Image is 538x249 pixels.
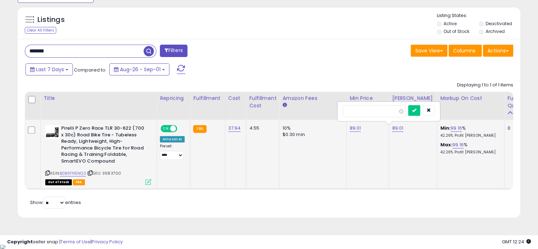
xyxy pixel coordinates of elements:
[73,179,85,185] span: FBA
[25,63,73,75] button: Last 7 Days
[160,136,185,142] div: Amazon AI
[440,141,452,148] b: Max:
[282,131,341,138] div: $0.30 min
[109,63,169,75] button: Aug-26 - Sep-01
[7,238,33,245] strong: Copyright
[160,95,187,102] div: Repricing
[411,45,447,57] button: Save View
[37,15,65,25] h5: Listings
[36,66,64,73] span: Last 7 Days
[249,95,276,109] div: Fulfillment Cost
[507,95,532,109] div: Fulfillable Quantity
[440,150,499,155] p: 42.26% Profit [PERSON_NAME]
[440,133,499,138] p: 42.26% Profit [PERSON_NAME]
[228,125,241,132] a: 37.94
[45,125,59,139] img: 41KYcMa+YDL._SL40_.jpg
[120,66,161,73] span: Aug-26 - Sep-01
[444,21,457,27] label: Active
[449,45,482,57] button: Columns
[440,125,499,138] div: %
[282,125,341,131] div: 10%
[61,125,147,166] b: Pirelli P Zero Race TLR 30-622 (700 x 30c) Road Bike Tire - Tubeless Ready, Lightweight, High-Per...
[160,45,187,57] button: Filters
[451,125,462,132] a: 99.16
[437,92,504,120] th: The percentage added to the cost of goods (COGS) that forms the calculator for Min & Max prices.
[193,95,222,102] div: Fulfillment
[453,47,475,54] span: Columns
[92,238,123,245] a: Privacy Policy
[44,95,154,102] div: Title
[282,95,343,102] div: Amazon Fees
[392,125,403,132] a: 89.01
[193,125,206,133] small: FBA
[228,95,243,102] div: Cost
[160,144,185,160] div: Preset:
[444,28,469,34] label: Out of Stock
[161,126,170,132] span: ON
[485,21,512,27] label: Deactivated
[74,67,106,73] span: Compared to:
[45,179,72,185] span: All listings that are currently out of stock and unavailable for purchase on Amazon
[392,95,434,102] div: [PERSON_NAME]
[440,125,451,131] b: Min:
[87,170,121,176] span: | SKU: 3983700
[483,45,513,57] button: Actions
[349,125,361,132] a: 89.01
[282,102,287,108] small: Amazon Fees.
[507,125,529,131] div: 0
[176,126,187,132] span: OFF
[349,95,386,102] div: Min Price
[485,28,504,34] label: Archived
[440,95,501,102] div: Markup on Cost
[30,199,81,206] span: Show: entries
[502,238,531,245] span: 2025-09-9 12:24 GMT
[60,238,91,245] a: Terms of Use
[7,239,123,245] div: seller snap | |
[452,141,464,148] a: 99.16
[25,27,56,34] div: Clear All Filters
[249,125,274,131] div: 4.55
[457,82,513,89] div: Displaying 1 to 1 of 1 items
[440,142,499,155] div: %
[45,125,151,184] div: ASIN:
[437,12,520,19] p: Listing States:
[60,170,86,176] a: B0B6FN5NQ3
